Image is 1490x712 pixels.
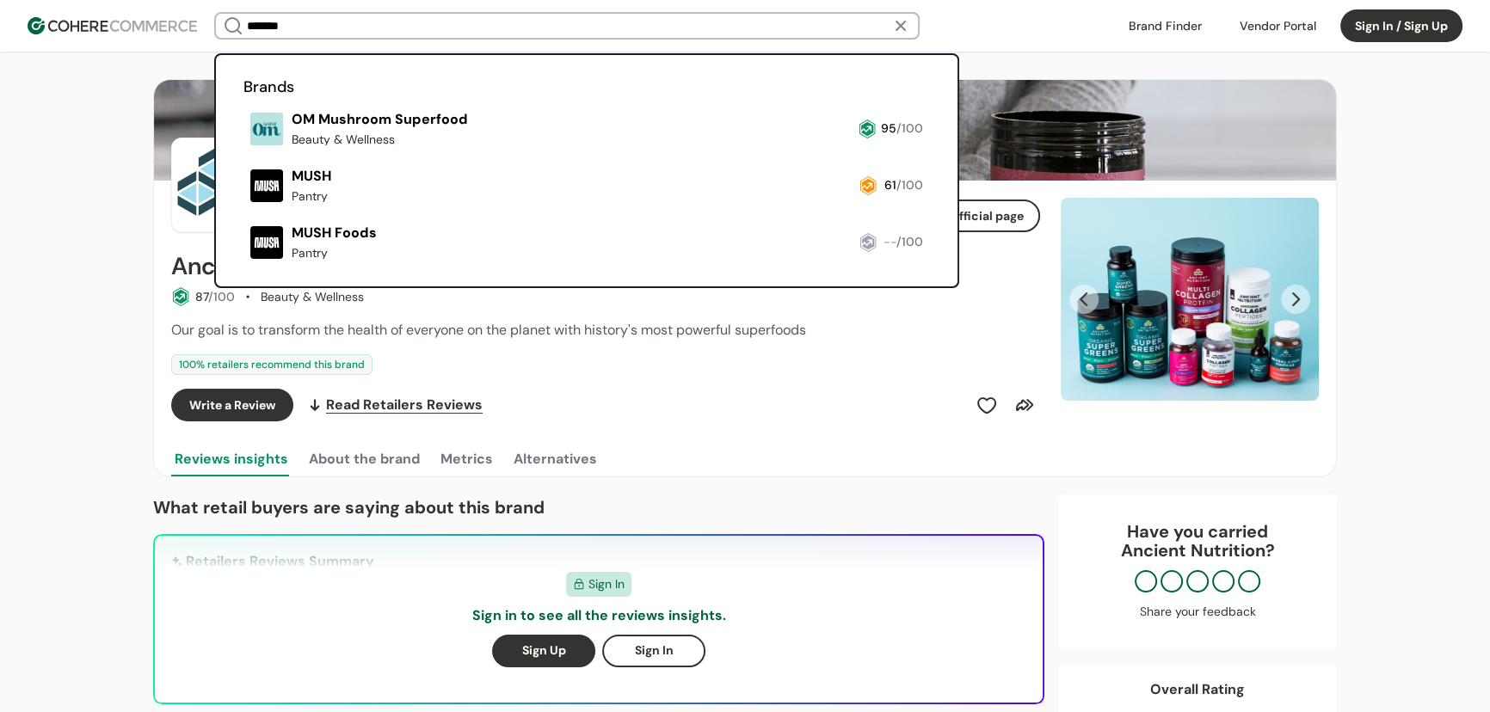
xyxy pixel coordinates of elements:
[171,138,266,232] img: Brand Photo
[153,494,1044,520] p: What retail buyers are saying about this brand
[437,442,496,476] button: Metrics
[884,234,896,249] span: --
[896,234,923,249] span: /100
[154,80,1336,181] img: Brand cover image
[208,289,235,304] span: /100
[171,321,806,339] span: Our goal is to transform the health of everyone on the planet with history's most powerful superf...
[261,288,364,306] div: Beauty & Wellness
[1069,285,1099,314] button: Previous Slide
[171,389,293,421] button: Write a Review
[171,442,292,476] button: Reviews insights
[896,120,923,136] span: /100
[1075,522,1320,560] div: Have you carried
[492,635,595,667] button: Sign Up
[171,354,372,375] div: 100 % retailers recommend this brand
[195,289,208,304] span: 87
[472,605,726,626] p: Sign in to see all the reviews insights.
[933,199,1040,232] button: Official page
[881,120,896,136] span: 95
[1061,198,1319,401] img: Slide 0
[307,389,483,421] a: Read Retailers Reviews
[1281,285,1310,314] button: Next Slide
[510,442,600,476] button: Alternatives
[1150,679,1245,700] div: Overall Rating
[243,76,930,99] h2: Brands
[305,442,423,476] button: About the brand
[28,17,197,34] img: Cohere Logo
[1075,603,1320,621] div: Share your feedback
[1061,198,1319,401] div: Slide 1
[884,177,896,193] span: 61
[896,177,923,193] span: /100
[1061,198,1319,401] div: Carousel
[326,395,483,415] span: Read Retailers Reviews
[588,575,625,593] span: Sign In
[1075,541,1320,560] p: Ancient Nutrition ?
[602,635,705,667] button: Sign In
[171,253,364,280] h2: Ancient Nutrition
[1340,9,1462,42] button: Sign In / Sign Up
